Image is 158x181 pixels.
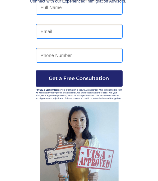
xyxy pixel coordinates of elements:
[36,48,123,63] input: Phone Number
[36,75,123,81] span: Get a Free Consultation
[36,89,122,99] span: Your information is secure & confidential. After completing this form we will contact you by phon...
[36,89,61,91] strong: Privacy & Security Notice:
[36,70,123,87] button: Get a Free Consultation
[36,24,123,39] input: Email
